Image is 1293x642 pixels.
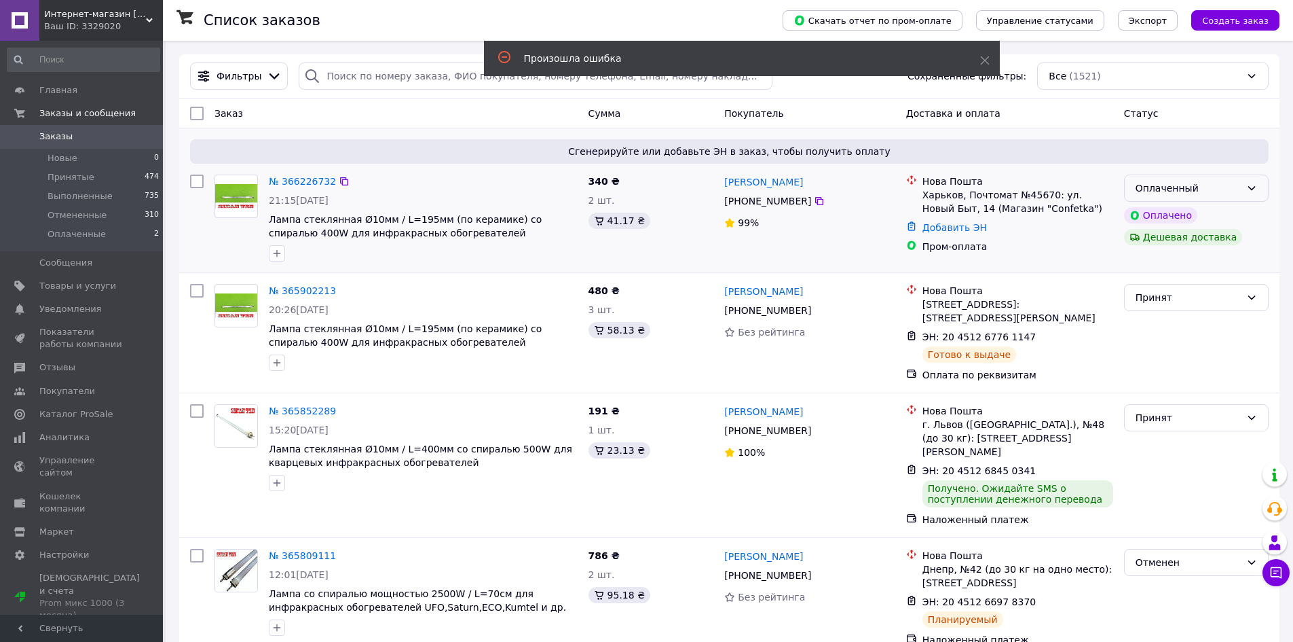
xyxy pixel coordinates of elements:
span: Все [1049,69,1066,83]
div: Получено. Ожидайте SMS о поступлении денежного перевода [922,480,1113,507]
div: Ваш ID: 3329020 [44,20,163,33]
span: Сумма [588,108,621,119]
div: г. Львов ([GEOGRAPHIC_DATA].), №48 (до 30 кг): [STREET_ADDRESS][PERSON_NAME] [922,418,1113,459]
span: Доставка и оплата [906,108,1000,119]
span: Товары и услуги [39,280,116,292]
div: 41.17 ₴ [588,213,650,229]
button: Управление статусами [976,10,1104,31]
span: Маркет [39,526,74,538]
div: Оплачено [1124,207,1197,224]
img: Фото товару [215,293,257,318]
span: Кошелек компании [39,491,126,515]
span: Создать заказ [1202,16,1269,26]
a: Лампа стеклянная Ø10мм / L=400мм со спиралью 500W для кварцевых инфракрасных обогревателей [GEOGR... [269,444,572,482]
a: Лампа стеклянная Ø10мм / L=195мм (по керамике) со спиралью 400W для инфракрасных обогревателей [P... [269,323,542,361]
div: 58.13 ₴ [588,322,650,338]
a: [PERSON_NAME] [724,550,803,563]
span: Главная [39,84,77,96]
span: 21:15[DATE] [269,195,329,206]
div: 23.13 ₴ [588,442,650,459]
div: Нова Пошта [922,284,1113,298]
span: ЭН: 20 4512 6845 0341 [922,465,1036,476]
div: Харьков, Почтомат №45670: ул. Новый Быт, 14 (Магазин "Confetka") [922,188,1113,215]
span: Статус [1124,108,1159,119]
span: 474 [145,171,159,183]
span: Экспорт [1129,16,1167,26]
span: Скачать отчет по пром-оплате [793,14,952,26]
input: Поиск [7,48,160,72]
span: 480 ₴ [588,285,620,296]
a: Фото товару [214,175,258,218]
span: Выполненные [48,190,113,202]
div: Готово к выдаче [922,346,1016,363]
img: Фото товару [215,405,257,447]
span: Управление сайтом [39,454,126,479]
span: Аналитика [39,431,90,444]
span: 310 [145,209,159,221]
a: [PERSON_NAME] [724,285,803,298]
span: Каталог ProSale [39,408,113,421]
div: [PHONE_NUMBER] [722,566,814,585]
span: 12:01[DATE] [269,569,329,580]
span: Заказы [39,130,73,143]
span: 340 ₴ [588,176,620,187]
span: Заказы и сообщения [39,107,136,120]
span: 2 [154,228,159,240]
a: № 366226732 [269,176,336,187]
span: 2 шт. [588,569,615,580]
button: Создать заказ [1191,10,1279,31]
a: [PERSON_NAME] [724,175,803,189]
span: Уведомления [39,303,101,315]
h1: Список заказов [204,12,320,29]
span: 3 шт. [588,304,615,315]
span: Без рейтинга [738,327,805,338]
span: Покупатель [724,108,784,119]
span: Принятые [48,171,94,183]
span: Лампа со спиралью мощностью 2500W / L=70см для инфракрасных обогревателей UFO,Saturn,ECO,Kumtel и... [269,588,566,626]
span: 1 шт. [588,425,615,435]
span: Фильтры [217,69,261,83]
div: [STREET_ADDRESS]: [STREET_ADDRESS][PERSON_NAME] [922,298,1113,325]
div: Наложенный платеж [922,513,1113,527]
span: Сообщения [39,257,92,269]
span: 786 ₴ [588,550,620,561]
div: Планируемый [922,611,1003,628]
span: 735 [145,190,159,202]
span: Сгенерируйте или добавьте ЭН в заказ, чтобы получить оплату [195,145,1263,158]
div: Произошла ошибка [524,52,946,65]
span: Покупатели [39,385,95,397]
span: 0 [154,152,159,164]
a: Создать заказ [1178,14,1279,25]
a: Лампа стеклянная Ø10мм / L=195мм (по керамике) со спиралью 400W для инфракрасных обогревателей [P... [269,214,542,252]
div: Оплаченный [1136,181,1241,196]
span: 2 шт. [588,195,615,206]
span: 99% [738,217,759,228]
div: 95.18 ₴ [588,587,650,603]
span: 20:26[DATE] [269,304,329,315]
span: Без рейтинга [738,592,805,603]
a: Добавить ЭН [922,222,987,233]
div: Оплата по реквизитам [922,368,1113,382]
button: Скачать отчет по пром-оплате [783,10,962,31]
span: Отзывы [39,361,75,374]
div: Нова Пошта [922,404,1113,418]
a: № 365809111 [269,550,336,561]
a: [PERSON_NAME] [724,405,803,418]
span: Новые [48,152,77,164]
span: 191 ₴ [588,406,620,416]
a: Фото товару [214,549,258,592]
a: Фото товару [214,284,258,327]
div: Принят [1136,290,1241,305]
span: Настройки [39,549,89,561]
span: Управление статусами [987,16,1093,26]
span: (1521) [1069,71,1101,82]
div: [PHONE_NUMBER] [722,192,814,211]
div: Нова Пошта [922,175,1113,188]
div: Отменен [1136,555,1241,570]
div: Дешевая доставка [1124,229,1243,245]
div: Принят [1136,410,1241,425]
span: Оплаченные [48,228,106,240]
div: [PHONE_NUMBER] [722,421,814,440]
